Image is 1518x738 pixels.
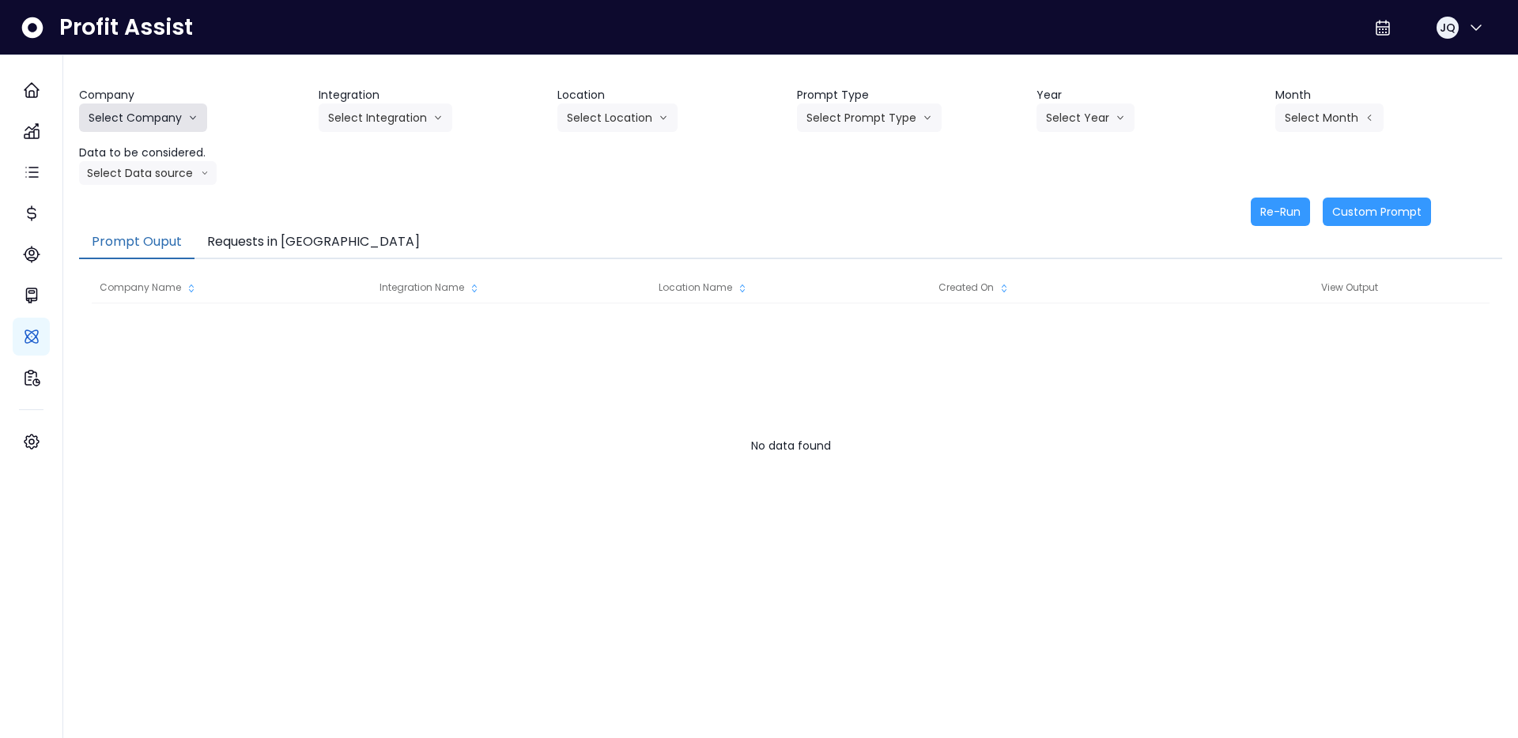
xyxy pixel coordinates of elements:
[1116,110,1125,126] svg: arrow down line
[79,161,217,185] button: Select Data sourcearrow down line
[79,226,194,259] button: Prompt Ouput
[79,87,306,104] header: Company
[797,87,1024,104] header: Prompt Type
[468,282,481,295] svg: sort
[1365,110,1374,126] svg: arrow left line
[59,13,193,42] span: Profit Assist
[1037,104,1135,132] button: Select Yeararrow down line
[79,104,207,132] button: Select Companyarrow down line
[372,272,651,303] div: Integration Name
[319,87,546,104] header: Integration
[659,110,668,126] svg: arrow down line
[1037,87,1263,104] header: Year
[1251,198,1310,226] button: Re-Run
[557,104,678,132] button: Select Locationarrow down line
[736,282,749,295] svg: sort
[185,282,198,295] svg: sort
[188,110,198,126] svg: arrow down line
[92,272,371,303] div: Company Name
[923,110,932,126] svg: arrow down line
[931,272,1210,303] div: Created On
[1440,20,1456,36] span: JQ
[1275,104,1384,132] button: Select Montharrow left line
[1275,87,1502,104] header: Month
[201,165,209,181] svg: arrow down line
[1210,272,1490,303] div: View Output
[194,226,432,259] button: Requests in [GEOGRAPHIC_DATA]
[92,430,1490,461] div: No data found
[557,87,784,104] header: Location
[433,110,443,126] svg: arrow down line
[998,282,1010,295] svg: sort
[651,272,930,303] div: Location Name
[797,104,942,132] button: Select Prompt Typearrow down line
[319,104,452,132] button: Select Integrationarrow down line
[79,145,306,161] header: Data to be considered.
[1323,198,1431,226] button: Custom Prompt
